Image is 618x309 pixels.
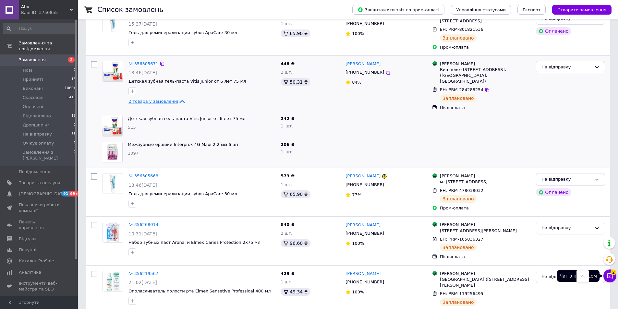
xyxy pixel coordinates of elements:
span: 2 [68,57,75,63]
div: Пром-оплата [440,205,531,211]
span: 1 шт. [281,279,292,284]
span: 2 [611,269,616,275]
div: На відправку [541,64,592,71]
span: 0 [74,122,76,128]
span: 573 ₴ [281,173,295,178]
span: ЕН: PRM-105836327 [440,237,483,242]
span: ЕН: PRM-119256495 [440,291,483,296]
span: 13:46[DATE] [128,183,157,188]
a: [PERSON_NAME] [345,271,381,277]
span: 13:46[DATE] [128,70,157,75]
span: 1419 [67,95,76,101]
span: 15:37[DATE] [128,21,157,27]
span: Замовлення [19,57,46,63]
img: Фото товару [103,61,123,81]
button: Управління статусами [451,5,511,15]
span: 2 шт. [281,70,292,75]
span: Каталог ProSale [19,258,54,264]
span: Панель управління [19,219,60,231]
a: Фото товару [103,271,123,291]
div: Післяплата [440,105,531,111]
span: Ополаскиватель полости рта Elmex Sensetive Professioal 400 мл [128,289,271,293]
button: Завантажити звіт по пром-оплаті [352,5,444,15]
span: 1 шт. [281,124,293,128]
a: [PERSON_NAME] [345,222,381,228]
div: [PERSON_NAME] [440,222,531,228]
span: 2 шт. [281,231,292,236]
span: [PHONE_NUMBER] [345,279,384,284]
a: Детская зубная гель-паста Vitis Junior от 6 лет 75 мл [128,79,246,84]
span: 100% [352,290,364,294]
span: 515 [128,125,136,130]
img: Фото товару [103,13,123,33]
span: ЕН: PRM-478038032 [440,188,483,193]
span: 1 шт. [281,21,292,26]
div: Оплачено [536,188,571,196]
span: [DEMOGRAPHIC_DATA] [19,191,67,197]
div: 65.90 ₴ [281,190,310,198]
a: № 356305671 [128,61,158,66]
a: Набор зубных паст Aronal и Elmex Caries Protection 2x75 мл [128,240,261,245]
a: № 356305668 [128,173,158,178]
span: Аналітика [19,269,41,275]
span: 429 ₴ [281,271,295,276]
span: Оплачені [23,104,43,110]
span: 100% [352,31,364,36]
span: Замовлення з [PERSON_NAME] [23,149,74,161]
span: 0 [74,149,76,161]
span: Дропшипінг [23,122,50,128]
div: [PERSON_NAME] [440,61,531,67]
span: 10:31[DATE] [128,231,157,236]
a: Фото товару [103,12,123,33]
span: Замовлення та повідомлення [19,40,78,52]
div: [PERSON_NAME] [440,271,531,277]
span: Створити замовлення [557,7,606,12]
span: Гель для реминерализации зубов ApaCare 30 мл [128,30,237,35]
span: 2 товара у замовленні [128,99,178,104]
span: Виконані [23,86,43,91]
input: Пошук [3,23,77,34]
span: [PHONE_NUMBER] [345,70,384,75]
div: Заплановано [440,195,477,203]
span: [PHONE_NUMBER] [345,231,384,236]
span: Товари та послуги [19,180,60,186]
button: Експорт [517,5,546,15]
div: Вишневе ([STREET_ADDRESS], ([GEOGRAPHIC_DATA], [GEOGRAPHIC_DATA]) [440,67,531,85]
span: 206 ₴ [281,142,295,147]
img: Фото товару [102,142,122,162]
span: Очікує оплату [23,140,54,146]
div: Чат з покупцем [557,270,600,282]
span: 1 [74,140,76,146]
button: Створити замовлення [552,5,612,15]
a: 2 товара у замовленні [128,99,186,104]
div: Заплановано [440,298,477,306]
span: [PHONE_NUMBER] [345,182,384,187]
span: Показники роботи компанії [19,202,60,214]
div: [GEOGRAPHIC_DATA] ([STREET_ADDRESS][PERSON_NAME] [440,277,531,288]
span: 448 ₴ [281,61,295,66]
span: 21:02[DATE] [128,280,157,285]
span: 242 ₴ [281,116,295,121]
span: ЕН: PRM-284288254 [440,87,483,92]
span: Повідомлення [19,169,50,175]
span: 13 [71,77,76,82]
span: 1 шт. [281,149,293,154]
div: 50.31 ₴ [281,78,310,86]
div: 65.90 ₴ [281,30,310,37]
div: На відправку [541,274,592,280]
img: Фото товару [103,271,123,291]
span: Інструменти веб-майстра та SEO [19,280,60,292]
div: Ваш ID: 3750855 [21,10,78,16]
span: 10604 [65,86,76,91]
span: 840 ₴ [281,222,295,227]
div: На відправку [541,225,592,232]
span: 99+ [69,191,80,196]
span: ЕН: PRM-801821536 [440,27,483,32]
a: № 356219567 [128,271,158,276]
span: Завантажити звіт по пром-оплаті [357,7,439,13]
div: На відправку [541,176,592,183]
a: Гель для реминерализации зубов ApaCare 30 мл [128,191,237,196]
div: Заплановано [440,244,477,251]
